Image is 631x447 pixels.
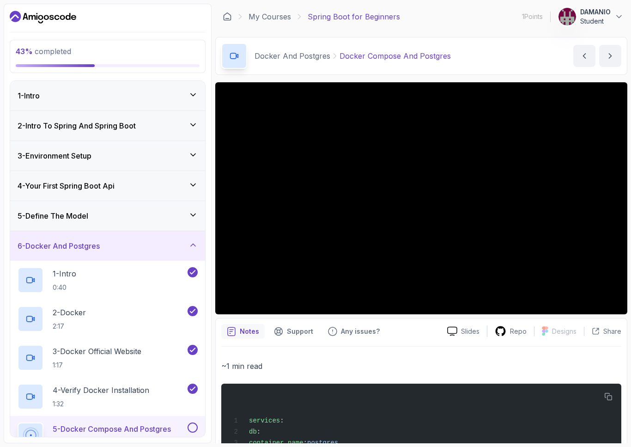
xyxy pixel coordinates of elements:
[18,345,198,371] button: 3-Docker Official Website1:17
[53,307,86,318] p: 2 - Docker
[558,7,624,26] button: user profile imageDAMANIOStudent
[255,50,330,61] p: Docker And Postgres
[308,11,400,22] p: Spring Boot for Beginners
[10,171,205,201] button: 4-Your First Spring Boot Api
[573,45,595,67] button: previous content
[10,10,76,24] a: Dashboard
[18,90,40,101] h3: 1 - Intro
[53,385,149,396] p: 4 - Verify Docker Installation
[18,306,198,332] button: 2-Docker2:17
[249,428,257,435] span: db
[16,47,33,56] span: 43 %
[215,82,627,314] iframe: 5 - Docker Compose and Postgres
[53,322,86,331] p: 2:17
[18,240,100,251] h3: 6 - Docker And Postgres
[440,326,487,336] a: Slides
[10,201,205,231] button: 5-Define The Model
[307,439,338,447] span: postgres
[487,325,534,337] a: Repo
[341,327,380,336] p: Any issues?
[53,283,76,292] p: 0:40
[53,423,171,435] p: 5 - Docker Compose And Postgres
[257,428,261,435] span: :
[16,47,71,56] span: completed
[340,50,451,61] p: Docker Compose And Postgres
[599,45,621,67] button: next content
[240,327,259,336] p: Notes
[280,417,284,424] span: :
[510,327,527,336] p: Repo
[10,111,205,141] button: 2-Intro To Spring And Spring Boot
[574,389,631,433] iframe: chat widget
[10,141,205,171] button: 3-Environment Setup
[10,81,205,110] button: 1-Intro
[221,324,265,339] button: notes button
[18,120,136,131] h3: 2 - Intro To Spring And Spring Boot
[53,346,141,357] p: 3 - Docker Official Website
[18,210,88,221] h3: 5 - Define The Model
[18,384,198,410] button: 4-Verify Docker Installation1:32
[53,361,141,370] p: 1:17
[268,324,319,339] button: Support button
[558,8,576,25] img: user profile image
[580,17,611,26] p: Student
[18,180,115,191] h3: 4 - Your First Spring Boot Api
[322,324,385,339] button: Feedback button
[18,150,91,161] h3: 3 - Environment Setup
[584,327,621,336] button: Share
[18,267,198,293] button: 1-Intro0:40
[221,360,621,373] p: ~1 min read
[53,268,76,279] p: 1 - Intro
[522,12,543,21] p: 1 Points
[249,11,291,22] a: My Courses
[249,439,303,447] span: container_name
[603,327,621,336] p: Share
[287,327,313,336] p: Support
[461,327,479,336] p: Slides
[249,417,280,424] span: services
[223,12,232,21] a: Dashboard
[580,7,611,17] p: DAMANIO
[10,231,205,261] button: 6-Docker And Postgres
[303,439,307,447] span: :
[53,399,149,409] p: 1:32
[552,327,576,336] p: Designs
